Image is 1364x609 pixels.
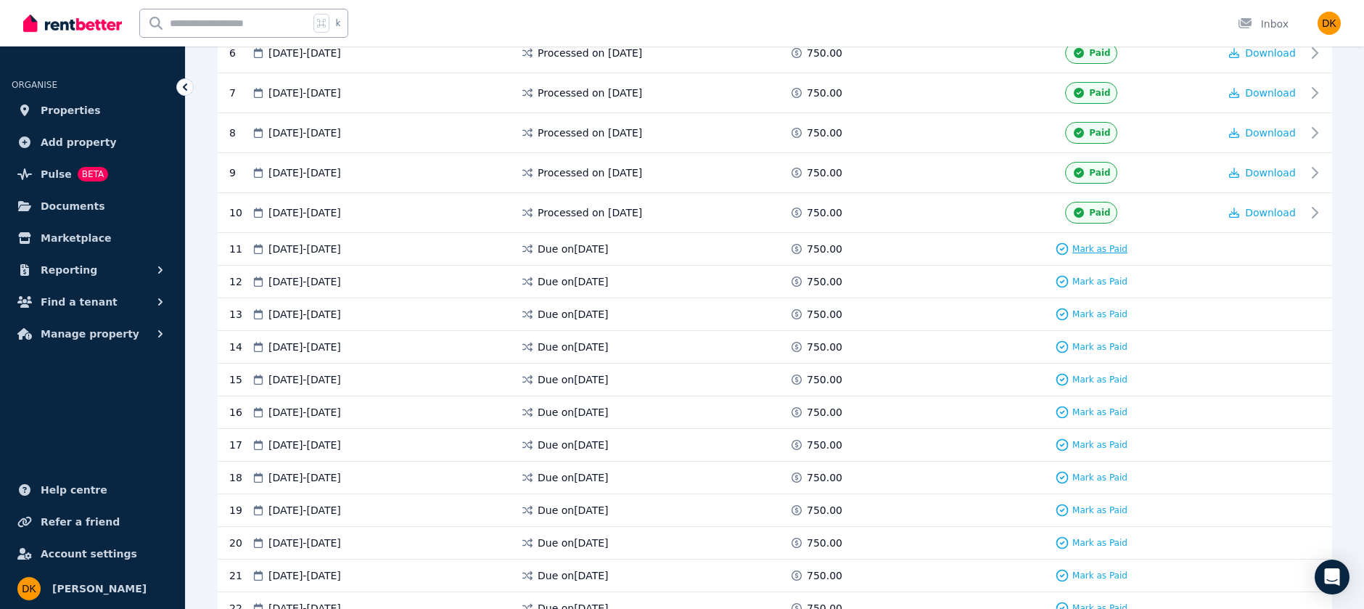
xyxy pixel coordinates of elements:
span: Paid [1089,87,1110,99]
span: Download [1245,87,1296,99]
div: 16 [229,405,251,420]
a: Documents [12,192,173,221]
span: Mark as Paid [1072,374,1127,385]
span: [DATE] - [DATE] [268,438,341,452]
span: Mark as Paid [1072,276,1127,287]
a: Help centre [12,475,173,504]
span: 750.00 [807,405,842,420]
span: Processed on [DATE] [538,86,642,100]
span: 750.00 [807,470,842,485]
div: 20 [229,536,251,550]
span: Due on [DATE] [538,242,609,256]
span: Due on [DATE] [538,503,609,518]
button: Find a tenant [12,287,173,316]
span: ORGANISE [12,80,57,90]
span: Add property [41,134,117,151]
span: Processed on [DATE] [538,46,642,60]
button: Download [1229,205,1296,220]
span: [DATE] - [DATE] [268,46,341,60]
span: Paid [1089,47,1110,59]
div: 9 [229,162,251,184]
a: Refer a friend [12,507,173,536]
span: [DATE] - [DATE] [268,372,341,387]
div: 12 [229,274,251,289]
span: 750.00 [807,568,842,583]
span: Mark as Paid [1072,537,1127,549]
span: [DATE] - [DATE] [268,307,341,322]
span: Paid [1089,167,1110,179]
img: Dion Kongas [17,577,41,600]
span: Due on [DATE] [538,568,609,583]
span: Mark as Paid [1072,406,1127,418]
span: Refer a friend [41,513,120,531]
span: Due on [DATE] [538,307,609,322]
span: Account settings [41,545,137,563]
a: PulseBETA [12,160,173,189]
span: 750.00 [807,242,842,256]
span: Due on [DATE] [538,274,609,289]
span: Due on [DATE] [538,470,609,485]
button: Download [1229,165,1296,180]
a: Marketplace [12,224,173,253]
a: Add property [12,128,173,157]
span: 750.00 [807,205,842,220]
span: [DATE] - [DATE] [268,205,341,220]
span: BETA [78,167,108,181]
div: 13 [229,307,251,322]
div: Inbox [1238,17,1289,31]
span: Mark as Paid [1072,341,1127,353]
span: Download [1245,127,1296,139]
div: 6 [229,42,251,64]
span: [DATE] - [DATE] [268,470,341,485]
span: Due on [DATE] [538,438,609,452]
div: 11 [229,242,251,256]
span: Paid [1089,207,1110,218]
a: Properties [12,96,173,125]
button: Download [1229,126,1296,140]
span: Marketplace [41,229,111,247]
span: 750.00 [807,46,842,60]
span: Due on [DATE] [538,405,609,420]
span: Processed on [DATE] [538,126,642,140]
span: Manage property [41,325,139,343]
span: 750.00 [807,503,842,518]
span: k [335,17,340,29]
span: Properties [41,102,101,119]
button: Reporting [12,256,173,285]
span: Paid [1089,127,1110,139]
span: 750.00 [807,536,842,550]
span: [DATE] - [DATE] [268,242,341,256]
span: [DATE] - [DATE] [268,165,341,180]
span: Due on [DATE] [538,536,609,550]
span: Pulse [41,165,72,183]
span: Download [1245,47,1296,59]
span: 750.00 [807,307,842,322]
span: 750.00 [807,340,842,354]
span: Mark as Paid [1072,308,1127,320]
span: 750.00 [807,126,842,140]
div: 8 [229,122,251,144]
span: 750.00 [807,274,842,289]
div: 7 [229,82,251,104]
span: 750.00 [807,86,842,100]
div: 21 [229,568,251,583]
span: Documents [41,197,105,215]
span: Help centre [41,481,107,499]
div: 10 [229,202,251,224]
span: Due on [DATE] [538,340,609,354]
img: RentBetter [23,12,122,34]
div: 18 [229,470,251,485]
span: Reporting [41,261,97,279]
span: 750.00 [807,372,842,387]
span: [DATE] - [DATE] [268,274,341,289]
button: Download [1229,46,1296,60]
span: [DATE] - [DATE] [268,126,341,140]
span: [DATE] - [DATE] [268,568,341,583]
div: 15 [229,372,251,387]
button: Download [1229,86,1296,100]
span: [DATE] - [DATE] [268,405,341,420]
span: Mark as Paid [1072,472,1127,483]
span: [PERSON_NAME] [52,580,147,597]
img: Dion Kongas [1318,12,1341,35]
span: Mark as Paid [1072,439,1127,451]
